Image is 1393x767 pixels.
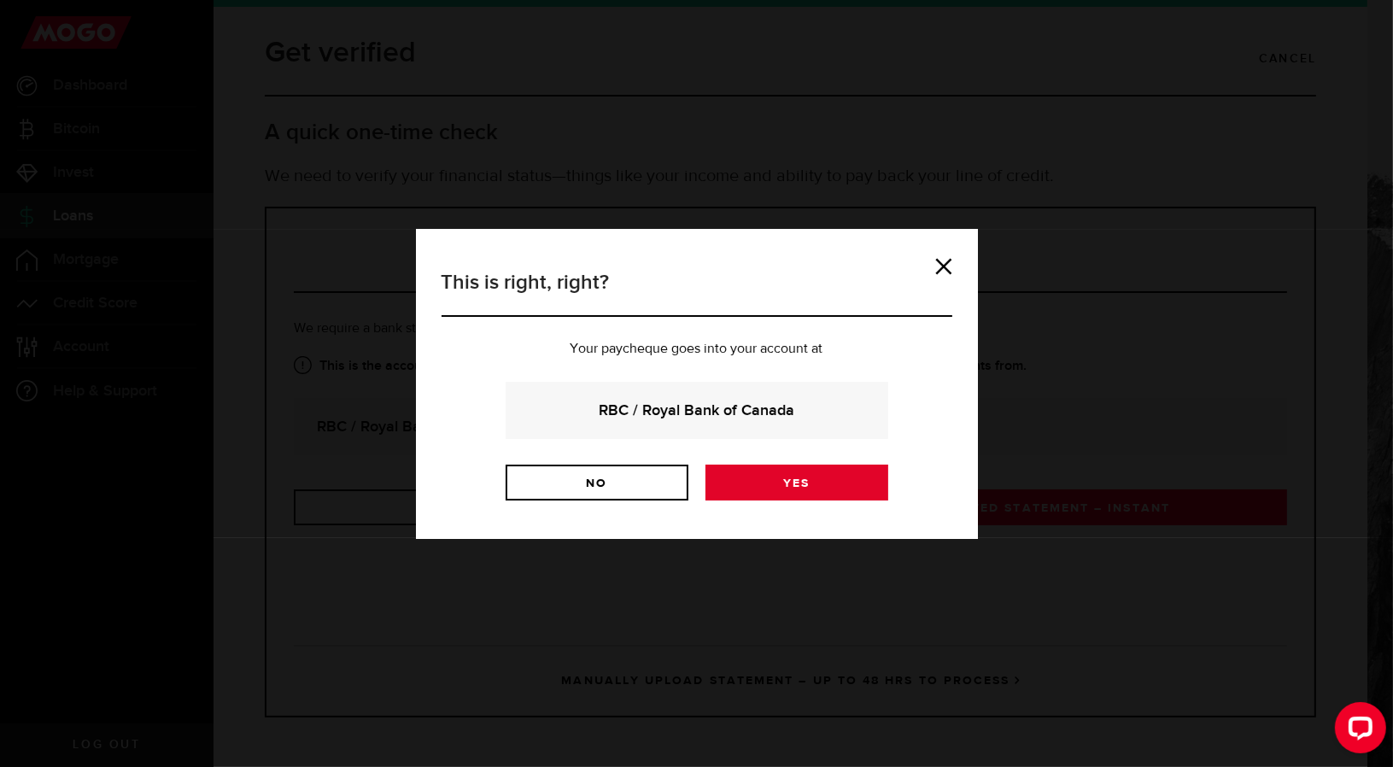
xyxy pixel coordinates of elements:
[529,399,865,422] strong: RBC / Royal Bank of Canada
[705,465,888,501] a: Yes
[442,267,952,317] h3: This is right, right?
[1321,695,1393,767] iframe: LiveChat chat widget
[506,465,688,501] a: No
[442,343,952,356] p: Your paycheque goes into your account at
